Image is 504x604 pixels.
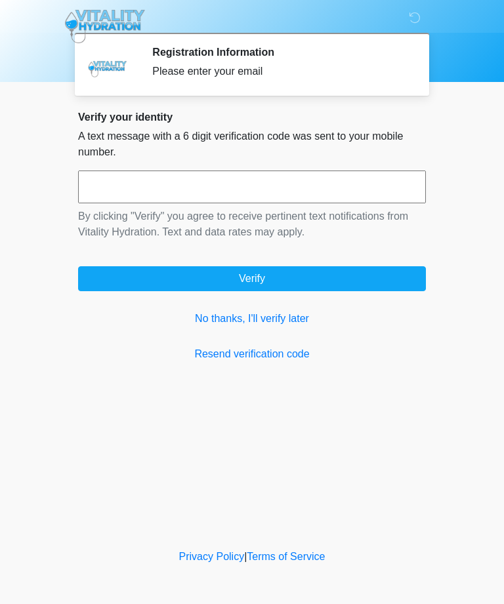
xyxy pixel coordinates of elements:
[179,551,245,562] a: Privacy Policy
[244,551,247,562] a: |
[65,10,145,43] img: Vitality Hydration Logo
[78,311,426,327] a: No thanks, I'll verify later
[88,46,127,85] img: Agent Avatar
[78,346,426,362] a: Resend verification code
[78,266,426,291] button: Verify
[152,64,406,79] div: Please enter your email
[78,111,426,123] h2: Verify your identity
[78,209,426,240] p: By clicking "Verify" you agree to receive pertinent text notifications from Vitality Hydration. T...
[247,551,325,562] a: Terms of Service
[78,129,426,160] p: A text message with a 6 digit verification code was sent to your mobile number.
